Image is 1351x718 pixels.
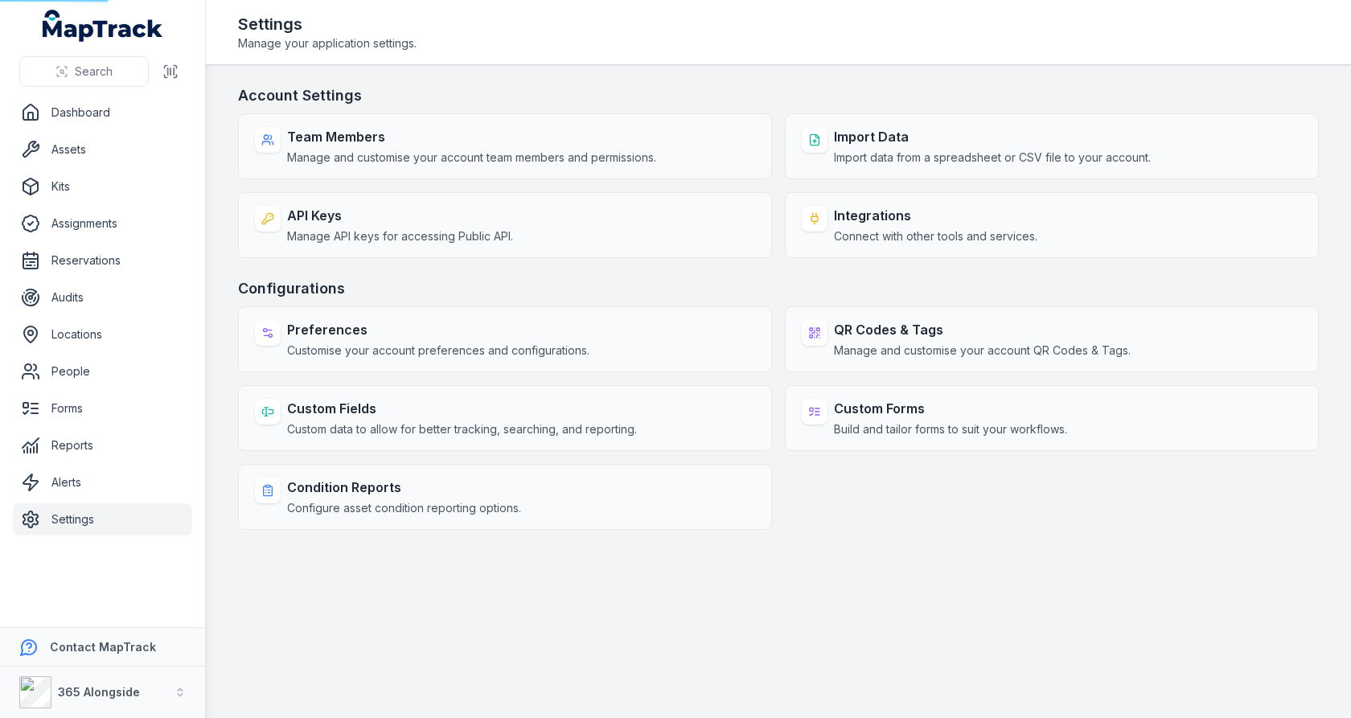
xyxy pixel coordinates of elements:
[58,685,140,699] strong: 365 Alongside
[13,207,192,240] a: Assignments
[75,64,113,80] span: Search
[287,421,637,437] span: Custom data to allow for better tracking, searching, and reporting.
[785,192,1319,258] a: IntegrationsConnect with other tools and services.
[13,392,192,425] a: Forms
[238,277,1319,300] h3: Configurations
[13,503,192,535] a: Settings
[834,320,1131,339] strong: QR Codes & Tags
[238,306,772,372] a: PreferencesCustomise your account preferences and configurations.
[287,127,656,146] strong: Team Members
[238,35,417,51] span: Manage your application settings.
[785,306,1319,372] a: QR Codes & TagsManage and customise your account QR Codes & Tags.
[287,228,513,244] span: Manage API keys for accessing Public API.
[13,133,192,166] a: Assets
[287,320,589,339] strong: Preferences
[13,244,192,277] a: Reservations
[834,399,1067,418] strong: Custom Forms
[287,399,637,418] strong: Custom Fields
[238,13,417,35] h2: Settings
[834,150,1151,166] span: Import data from a spreadsheet or CSV file to your account.
[287,343,589,359] span: Customise your account preferences and configurations.
[238,192,772,258] a: API KeysManage API keys for accessing Public API.
[834,206,1037,225] strong: Integrations
[13,96,192,129] a: Dashboard
[287,478,521,497] strong: Condition Reports
[834,228,1037,244] span: Connect with other tools and services.
[238,464,772,530] a: Condition ReportsConfigure asset condition reporting options.
[50,640,156,654] strong: Contact MapTrack
[834,127,1151,146] strong: Import Data
[13,170,192,203] a: Kits
[13,281,192,314] a: Audits
[13,355,192,388] a: People
[785,385,1319,451] a: Custom FormsBuild and tailor forms to suit your workflows.
[43,10,163,42] a: MapTrack
[238,84,1319,107] h3: Account Settings
[19,56,149,87] button: Search
[13,429,192,462] a: Reports
[785,113,1319,179] a: Import DataImport data from a spreadsheet or CSV file to your account.
[287,206,513,225] strong: API Keys
[13,318,192,351] a: Locations
[13,466,192,498] a: Alerts
[287,500,521,516] span: Configure asset condition reporting options.
[834,421,1067,437] span: Build and tailor forms to suit your workflows.
[834,343,1131,359] span: Manage and customise your account QR Codes & Tags.
[238,385,772,451] a: Custom FieldsCustom data to allow for better tracking, searching, and reporting.
[238,113,772,179] a: Team MembersManage and customise your account team members and permissions.
[287,150,656,166] span: Manage and customise your account team members and permissions.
